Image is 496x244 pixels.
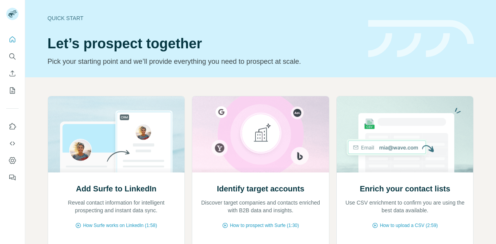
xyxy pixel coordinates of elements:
[217,183,305,194] h2: Identify target accounts
[6,84,19,97] button: My lists
[48,96,185,172] img: Add Surfe to LinkedIn
[48,36,359,51] h1: Let’s prospect together
[230,222,299,229] span: How to prospect with Surfe (1:30)
[83,222,157,229] span: How Surfe works on LinkedIn (1:58)
[6,154,19,167] button: Dashboard
[192,96,329,172] img: Identify target accounts
[76,183,157,194] h2: Add Surfe to LinkedIn
[6,171,19,184] button: Feedback
[360,183,450,194] h2: Enrich your contact lists
[6,49,19,63] button: Search
[380,222,437,229] span: How to upload a CSV (2:59)
[344,199,466,214] p: Use CSV enrichment to confirm you are using the best data available.
[200,199,321,214] p: Discover target companies and contacts enriched with B2B data and insights.
[336,96,474,172] img: Enrich your contact lists
[6,67,19,80] button: Enrich CSV
[368,20,474,58] img: banner
[6,119,19,133] button: Use Surfe on LinkedIn
[48,14,359,22] div: Quick start
[48,56,359,67] p: Pick your starting point and we’ll provide everything you need to prospect at scale.
[56,199,177,214] p: Reveal contact information for intelligent prospecting and instant data sync.
[6,137,19,150] button: Use Surfe API
[6,32,19,46] button: Quick start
